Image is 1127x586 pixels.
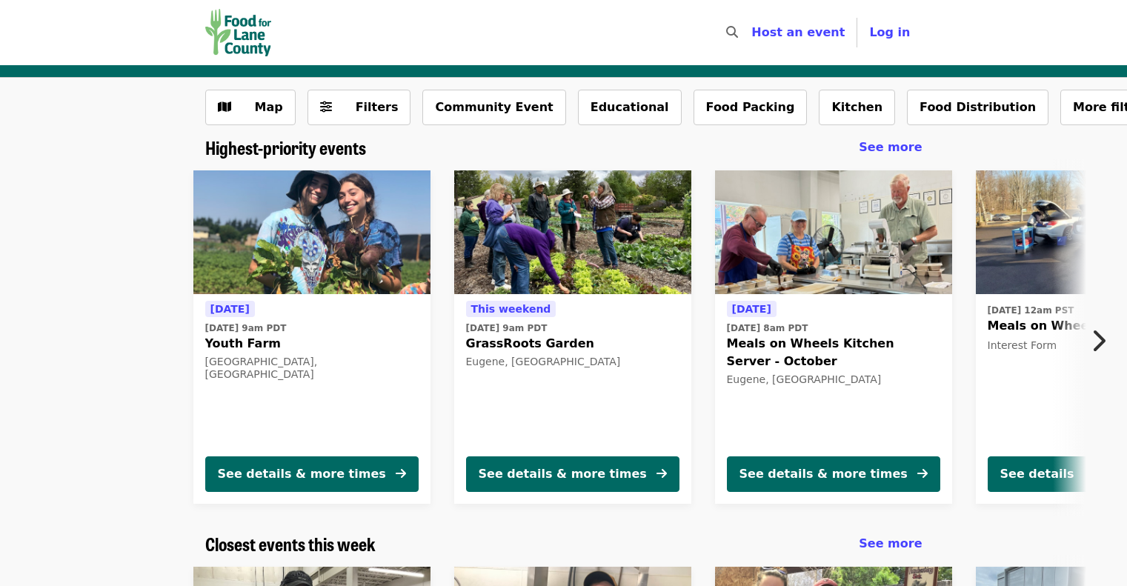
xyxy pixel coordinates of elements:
img: Food for Lane County - Home [205,9,272,56]
img: Youth Farm organized by Food for Lane County [193,170,430,295]
div: See details & more times [479,465,647,483]
span: GrassRoots Garden [466,335,679,353]
span: See more [859,536,922,550]
span: See more [859,140,922,154]
div: Highest-priority events [193,137,934,159]
div: See details & more times [218,465,386,483]
i: arrow-right icon [656,467,667,481]
img: GrassRoots Garden organized by Food for Lane County [454,170,691,295]
i: chevron-right icon [1091,327,1106,355]
button: Food Packing [694,90,808,125]
div: Eugene, [GEOGRAPHIC_DATA] [727,373,940,386]
div: See details & more times [739,465,908,483]
span: Interest Form [988,339,1057,351]
div: Eugene, [GEOGRAPHIC_DATA] [466,356,679,368]
button: Food Distribution [907,90,1048,125]
button: See details & more times [727,456,940,492]
a: Host an event [751,25,845,39]
time: [DATE] 9am PDT [466,322,548,335]
span: Meals on Wheels Kitchen Server - October [727,335,940,370]
span: Log in [869,25,910,39]
button: Kitchen [819,90,895,125]
i: arrow-right icon [917,467,928,481]
a: See more [859,139,922,156]
button: Filters (0 selected) [307,90,411,125]
a: Highest-priority events [205,137,366,159]
button: See details & more times [466,456,679,492]
button: Log in [857,18,922,47]
button: Community Event [422,90,565,125]
span: Youth Farm [205,335,419,353]
span: Map [255,100,283,114]
a: See details for "GrassRoots Garden" [454,170,691,504]
i: search icon [726,25,738,39]
i: map icon [218,100,231,114]
i: arrow-right icon [396,467,406,481]
div: See details [1000,465,1074,483]
time: [DATE] 8am PDT [727,322,808,335]
button: Educational [578,90,682,125]
time: [DATE] 9am PDT [205,322,287,335]
span: Highest-priority events [205,134,366,160]
i: sliders-h icon [320,100,332,114]
span: Closest events this week [205,530,376,556]
img: Meals on Wheels Kitchen Server - October organized by Food for Lane County [715,170,952,295]
a: See details for "Youth Farm" [193,170,430,504]
span: This weekend [471,303,551,315]
time: [DATE] 12am PST [988,304,1074,317]
div: [GEOGRAPHIC_DATA], [GEOGRAPHIC_DATA] [205,356,419,381]
a: See more [859,535,922,553]
button: Show map view [205,90,296,125]
button: Next item [1078,320,1127,362]
a: See details for "Meals on Wheels Kitchen Server - October" [715,170,952,504]
span: [DATE] [210,303,250,315]
div: Closest events this week [193,533,934,555]
button: See details & more times [205,456,419,492]
span: [DATE] [732,303,771,315]
input: Search [747,15,759,50]
span: Filters [356,100,399,114]
a: Closest events this week [205,533,376,555]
